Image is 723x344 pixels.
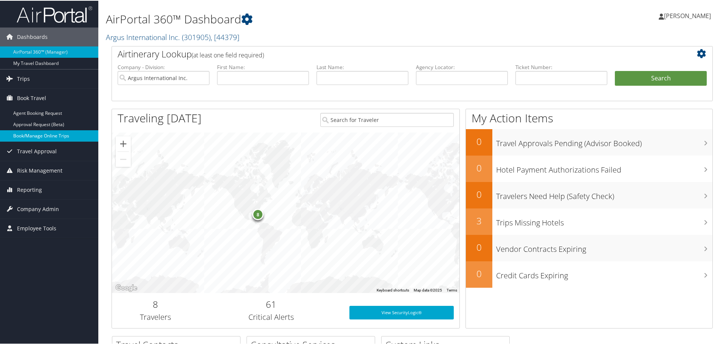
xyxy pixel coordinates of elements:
[496,160,712,174] h3: Hotel Payment Authorizations Failed
[466,128,712,155] a: 0Travel Approvals Pending (Advisor Booked)
[106,31,239,42] a: Argus International Inc.
[192,50,264,59] span: (at least one field required)
[118,297,193,310] h2: 8
[447,287,457,292] a: Terms (opens in new tab)
[116,151,131,166] button: Zoom out
[118,63,209,70] label: Company - Division:
[496,266,712,280] h3: Credit Cards Expiring
[377,287,409,292] button: Keyboard shortcuts
[118,311,193,322] h3: Travelers
[17,199,59,218] span: Company Admin
[211,31,239,42] span: , [ 44379 ]
[466,261,712,287] a: 0Credit Cards Expiring
[317,63,408,70] label: Last Name:
[615,70,707,85] button: Search
[205,311,338,322] h3: Critical Alerts
[496,187,712,201] h3: Travelers Need Help (Safety Check)
[17,27,48,46] span: Dashboards
[17,5,92,23] img: airportal-logo.png
[466,208,712,234] a: 3Trips Missing Hotels
[17,180,42,199] span: Reporting
[466,110,712,125] h1: My Action Items
[416,63,508,70] label: Agency Locator:
[515,63,607,70] label: Ticket Number:
[466,134,492,147] h2: 0
[118,47,657,60] h2: Airtinerary Lookup
[17,141,57,160] span: Travel Approval
[466,240,492,253] h2: 0
[205,297,338,310] h2: 61
[466,155,712,181] a: 0Hotel Payment Authorizations Failed
[466,267,492,279] h2: 0
[496,239,712,254] h3: Vendor Contracts Expiring
[17,69,30,88] span: Trips
[252,208,264,219] div: 8
[118,110,202,125] h1: Traveling [DATE]
[217,63,309,70] label: First Name:
[17,218,56,237] span: Employee Tools
[182,31,211,42] span: ( 301905 )
[659,4,718,26] a: [PERSON_NAME]
[466,181,712,208] a: 0Travelers Need Help (Safety Check)
[114,282,139,292] a: Open this area in Google Maps (opens a new window)
[17,160,62,179] span: Risk Management
[414,287,442,292] span: Map data ©2025
[466,187,492,200] h2: 0
[114,282,139,292] img: Google
[106,11,514,26] h1: AirPortal 360™ Dashboard
[466,161,492,174] h2: 0
[349,305,454,319] a: View SecurityLogic®
[466,234,712,261] a: 0Vendor Contracts Expiring
[320,112,454,126] input: Search for Traveler
[496,213,712,227] h3: Trips Missing Hotels
[496,134,712,148] h3: Travel Approvals Pending (Advisor Booked)
[17,88,46,107] span: Book Travel
[116,136,131,151] button: Zoom in
[664,11,711,19] span: [PERSON_NAME]
[466,214,492,227] h2: 3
